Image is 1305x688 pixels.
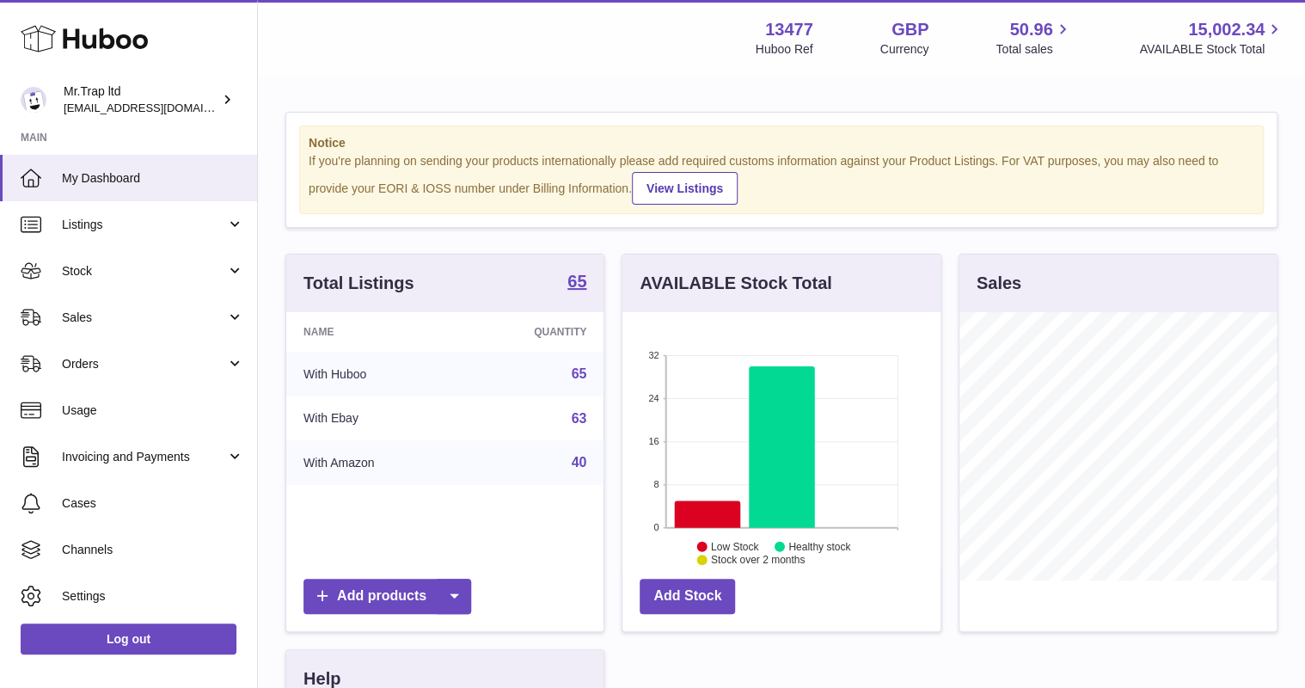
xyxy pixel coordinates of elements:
[711,540,759,552] text: Low Stock
[62,217,226,233] span: Listings
[286,440,460,485] td: With Amazon
[649,350,659,360] text: 32
[1188,18,1265,41] span: 15,002.34
[632,172,738,205] a: View Listings
[649,436,659,446] text: 16
[62,495,244,512] span: Cases
[996,41,1072,58] span: Total sales
[1009,18,1052,41] span: 50.96
[303,579,471,614] a: Add products
[977,272,1021,295] h3: Sales
[286,396,460,441] td: With Ebay
[654,522,659,532] text: 0
[64,83,218,116] div: Mr.Trap ltd
[996,18,1072,58] a: 50.96 Total sales
[1139,18,1284,58] a: 15,002.34 AVAILABLE Stock Total
[711,554,805,566] text: Stock over 2 months
[62,263,226,279] span: Stock
[765,18,813,41] strong: 13477
[62,356,226,372] span: Orders
[62,542,244,558] span: Channels
[756,41,813,58] div: Huboo Ref
[567,273,586,293] a: 65
[64,101,253,114] span: [EMAIL_ADDRESS][DOMAIN_NAME]
[567,273,586,290] strong: 65
[460,312,603,352] th: Quantity
[572,411,587,426] a: 63
[309,153,1254,205] div: If you're planning on sending your products internationally please add required customs informati...
[309,135,1254,151] strong: Notice
[649,393,659,403] text: 24
[21,623,236,654] a: Log out
[62,449,226,465] span: Invoicing and Payments
[62,588,244,605] span: Settings
[640,272,831,295] h3: AVAILABLE Stock Total
[62,402,244,419] span: Usage
[286,352,460,396] td: With Huboo
[654,479,659,489] text: 8
[286,312,460,352] th: Name
[572,455,587,470] a: 40
[62,310,226,326] span: Sales
[21,87,46,113] img: office@grabacz.eu
[640,579,735,614] a: Add Stock
[1139,41,1284,58] span: AVAILABLE Stock Total
[303,272,414,295] h3: Total Listings
[788,540,851,552] text: Healthy stock
[880,41,929,58] div: Currency
[62,170,244,187] span: My Dashboard
[891,18,928,41] strong: GBP
[572,366,587,381] a: 65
